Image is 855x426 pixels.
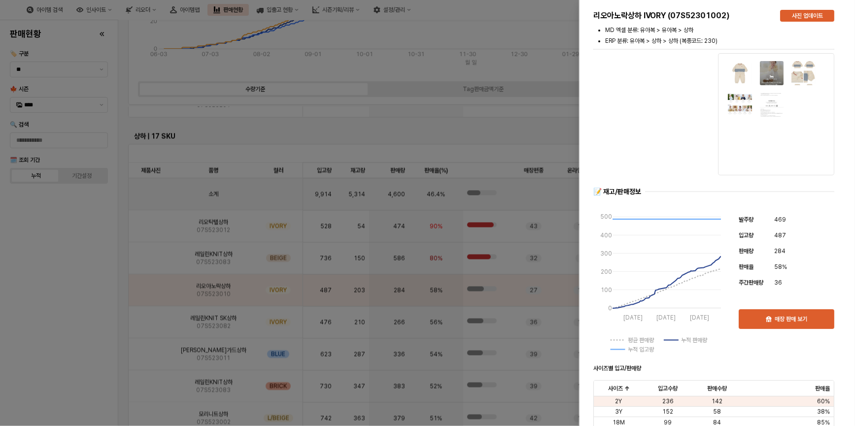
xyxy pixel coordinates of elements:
[774,246,786,256] span: 284
[739,216,753,223] span: 발주량
[774,230,786,240] span: 487
[593,365,641,372] strong: 사이즈별 입고/판매량
[608,385,623,393] span: 사이즈
[605,26,834,34] li: MD 엑셀 분류: 유아복 > 유아복 > 상하
[775,315,807,323] p: 매장 판매 보기
[662,397,674,405] span: 236
[817,397,830,405] span: 60%
[739,232,753,239] span: 입고량
[774,215,786,225] span: 469
[615,408,622,416] span: 3Y
[712,397,722,405] span: 142
[817,408,830,416] span: 38%
[739,279,763,286] span: 주간판매량
[774,262,787,272] span: 58%
[707,385,727,393] span: 판매수량
[739,248,753,255] span: 판매량
[739,263,753,270] span: 판매율
[658,385,678,393] span: 입고수량
[593,11,772,21] h5: 리오아노락상하 IVORY (07S52301002)
[780,10,834,22] button: 사진 업데이트
[615,397,622,405] span: 2Y
[662,408,673,416] span: 152
[792,12,823,20] p: 사진 업데이트
[713,408,721,416] span: 58
[815,385,830,393] span: 판매율
[774,278,782,288] span: 36
[593,187,641,197] div: 📝 재고/판매정보
[739,309,834,329] button: 매장 판매 보기
[605,36,834,45] li: ERP 분류: 유아복 > 상하 > 상하 (복종코드: 230)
